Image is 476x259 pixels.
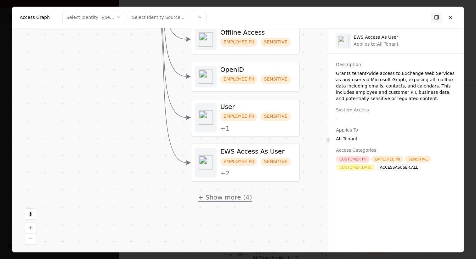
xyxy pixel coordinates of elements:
div: Access Categories [336,147,456,153]
div: EMPLOYEE PII [220,38,257,47]
div: + 2 [220,169,230,177]
div: Description [336,61,456,68]
button: Select Identity Type... [62,12,125,23]
div: All Tenant [336,136,456,142]
div: Applies to: All Tenant [354,42,399,47]
div: Select Identity Type... [66,14,114,20]
div: SENSITIVE [261,38,291,47]
button: Select Identity Source... [128,12,207,23]
div: ACCESSASUSER.ALL [377,164,422,171]
div: SENSITIVE [261,112,291,121]
div: Offline Access [220,28,296,36]
img: entra [338,36,348,46]
div: SENSITIVE [405,156,431,163]
div: EMPLOYEE PII [220,75,257,84]
div: SENSITIVE [261,157,291,166]
div: EMPLOYEE PII [220,112,257,121]
div: EMPLOYEE PII [220,157,257,166]
div: EMPLOYEE PII [371,156,404,163]
button: +2 [220,169,230,177]
div: Access Graph [20,14,50,20]
div: + 1 [220,124,230,132]
span: - [336,116,337,121]
div: Applies To [336,127,456,133]
div: User [220,103,296,110]
div: CUSTOMER DATA [336,164,375,171]
button: +1 [220,124,230,132]
div: OpenID [220,65,296,73]
div: Grants tenant-wide access to Exchange Web Services as any user via Microsoft Graph, exposing all ... [336,70,456,102]
div: SENSITIVE [261,75,291,84]
div: CUSTOMER PII [336,156,370,163]
button: + Show more (4) [191,189,259,205]
div: EWS Access As User [220,148,296,155]
div: EWS Access As User [354,35,399,40]
div: System Access [336,107,456,113]
div: Select Identity Source... [132,14,184,20]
